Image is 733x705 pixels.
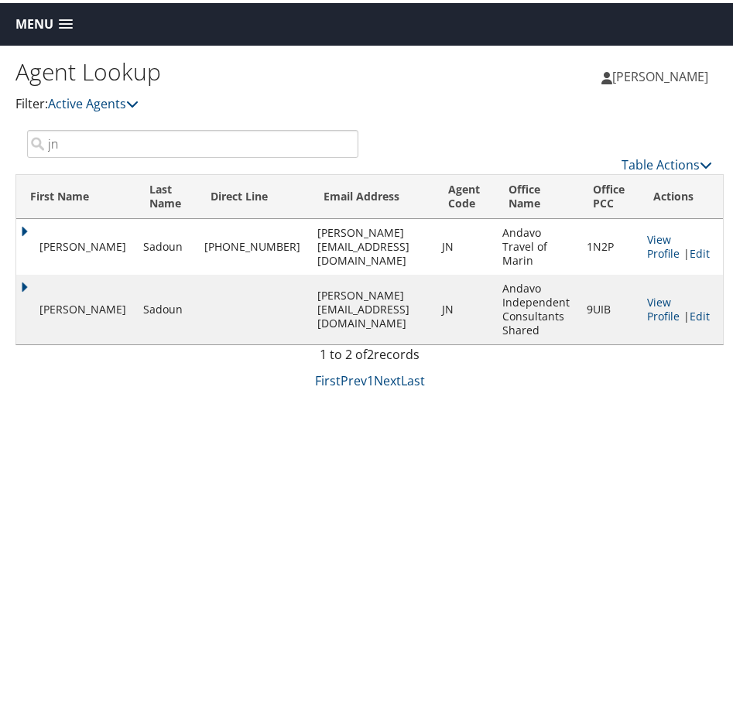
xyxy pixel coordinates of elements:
[135,272,196,341] td: Sadoun
[15,53,370,85] h1: Agent Lookup
[579,172,639,216] th: Office PCC: activate to sort column ascending
[622,153,712,170] a: Table Actions
[310,172,434,216] th: Email Address: activate to sort column ascending
[495,216,579,272] td: Andavo Travel of Marin
[15,14,53,29] span: Menu
[647,292,680,320] a: View Profile
[690,306,710,320] a: Edit
[16,216,135,272] td: [PERSON_NAME]
[639,272,723,341] td: |
[434,216,495,272] td: JN
[8,9,80,34] a: Menu
[315,369,341,386] a: First
[690,243,710,258] a: Edit
[197,216,310,272] td: [PHONE_NUMBER]
[197,172,310,216] th: Direct Line: activate to sort column ascending
[579,272,639,341] td: 9UIB
[579,216,639,272] td: 1N2P
[135,216,196,272] td: Sadoun
[612,65,708,82] span: [PERSON_NAME]
[15,91,370,111] p: Filter:
[367,343,374,360] span: 2
[48,92,139,109] a: Active Agents
[27,342,712,368] div: 1 to 2 of records
[16,172,135,216] th: First Name: activate to sort column ascending
[495,172,579,216] th: Office Name: activate to sort column ascending
[401,369,425,386] a: Last
[639,216,723,272] td: |
[310,216,434,272] td: [PERSON_NAME][EMAIL_ADDRESS][DOMAIN_NAME]
[434,172,495,216] th: Agent Code: activate to sort column descending
[16,272,135,341] td: [PERSON_NAME]
[367,369,374,386] a: 1
[639,172,723,216] th: Actions
[341,369,367,386] a: Prev
[647,229,680,258] a: View Profile
[495,272,579,341] td: Andavo Independent Consultants Shared
[135,172,196,216] th: Last Name: activate to sort column ascending
[310,272,434,341] td: [PERSON_NAME][EMAIL_ADDRESS][DOMAIN_NAME]
[434,272,495,341] td: JN
[374,369,401,386] a: Next
[601,50,724,97] a: [PERSON_NAME]
[27,127,358,155] input: Search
